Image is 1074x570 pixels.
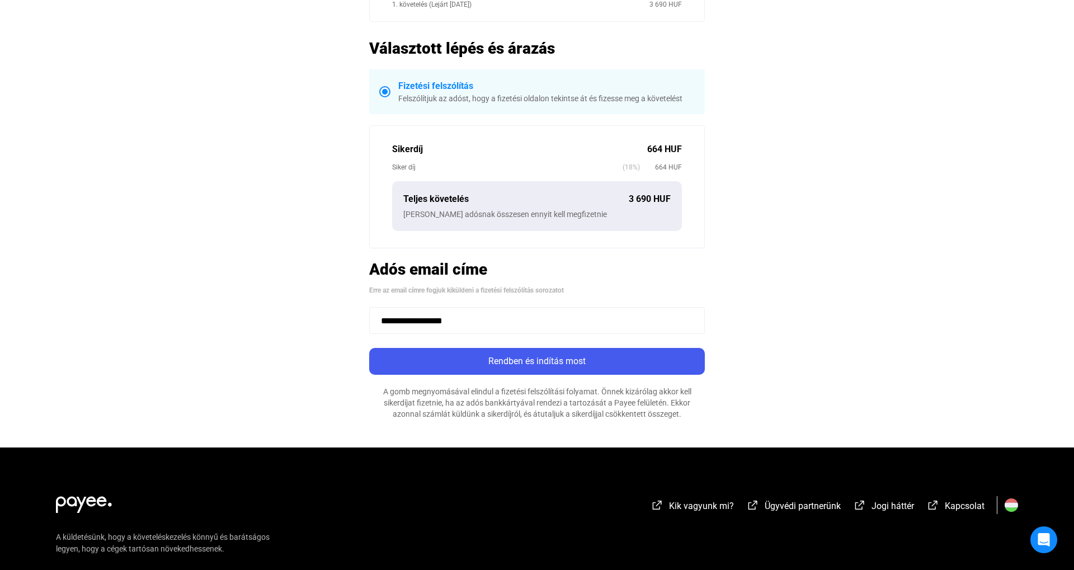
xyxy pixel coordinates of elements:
div: Sikerdíj [392,143,647,156]
img: white-payee-white-dot.svg [56,490,112,513]
div: [PERSON_NAME] adósnak összesen ennyit kell megfizetnie [403,209,671,220]
div: Siker díj [392,162,623,173]
span: Kik vagyunk mi? [669,501,734,511]
h2: Adós email címe [369,260,705,279]
span: Ügyvédi partnerünk [765,501,841,511]
img: external-link-white [746,500,760,511]
div: Fizetési felszólítás [398,79,695,93]
div: Open Intercom Messenger [1030,526,1057,553]
div: 3 690 HUF [629,192,671,206]
span: Jogi háttér [872,501,914,511]
div: Rendben és indítás most [373,355,701,368]
div: A gomb megnyomásával elindul a fizetési felszólítási folyamat. Önnek kizárólag akkor kell sikerdí... [369,386,705,420]
a: external-link-whiteKik vagyunk mi? [651,502,734,513]
a: external-link-whiteKapcsolat [926,502,984,513]
div: 664 HUF [647,143,682,156]
img: external-link-white [853,500,866,511]
button: Rendben és indítás most [369,348,705,375]
div: Felszólítjuk az adóst, hogy a fizetési oldalon tekintse át és fizesse meg a követelést [398,93,695,104]
span: 664 HUF [640,162,682,173]
div: Teljes követelés [403,192,629,206]
img: external-link-white [651,500,664,511]
img: HU.svg [1005,498,1018,512]
span: (18%) [623,162,640,173]
h2: Választott lépés és árazás [369,39,705,58]
span: Kapcsolat [945,501,984,511]
a: external-link-whiteJogi háttér [853,502,914,513]
img: external-link-white [926,500,940,511]
div: Erre az email címre fogjuk kiküldeni a fizetési felszólítás sorozatot [369,285,705,296]
a: external-link-whiteÜgyvédi partnerünk [746,502,841,513]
